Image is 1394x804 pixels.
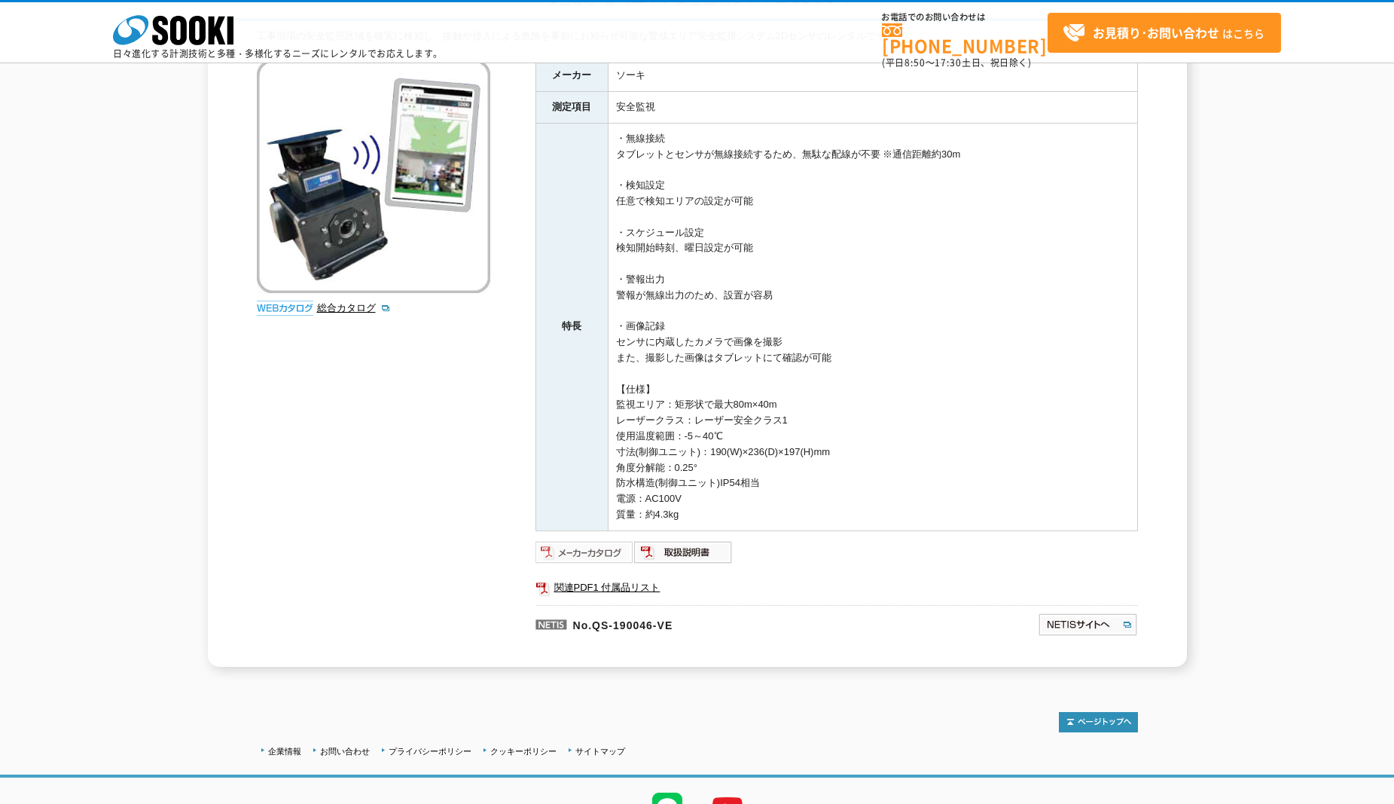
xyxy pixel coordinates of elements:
[535,540,634,564] img: メーカーカタログ
[634,540,733,564] img: 取扱説明書
[535,60,608,92] th: メーカー
[257,60,490,293] img: 警戒エリア安全監視システム 2Dセンサ -
[317,302,391,313] a: 総合カタログ
[535,578,1138,598] a: 関連PDF1 付属品リスト
[634,550,733,561] a: 取扱説明書
[882,13,1048,22] span: お電話でのお問い合わせは
[608,91,1137,123] td: 安全監視
[1048,13,1281,53] a: お見積り･お問い合わせはこちら
[389,747,471,756] a: プライバシーポリシー
[608,60,1137,92] td: ソーキ
[268,747,301,756] a: 企業情報
[535,123,608,530] th: 特長
[320,747,370,756] a: お問い合わせ
[535,550,634,561] a: メーカーカタログ
[535,91,608,123] th: 測定項目
[935,56,962,69] span: 17:30
[113,49,443,58] p: 日々進化する計測技術と多種・多様化するニーズにレンタルでお応えします。
[904,56,926,69] span: 8:50
[1063,22,1264,44] span: はこちら
[535,605,892,641] p: No.QS-190046-VE
[882,23,1048,54] a: [PHONE_NUMBER]
[608,123,1137,530] td: ・無線接続 タブレットとセンサが無線接続するため、無駄な配線が不要 ※通信距離約30m ・検知設定 任意で検知エリアの設定が可能 ・スケジュール設定 検知開始時刻、曜日設定が可能 ・警報出力 警...
[257,301,313,316] img: webカタログ
[1059,712,1138,732] img: トップページへ
[490,747,557,756] a: クッキーポリシー
[1038,613,1138,637] img: NETISサイトへ
[1093,23,1219,41] strong: お見積り･お問い合わせ
[575,747,625,756] a: サイトマップ
[882,56,1031,69] span: (平日 ～ 土日、祝日除く)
